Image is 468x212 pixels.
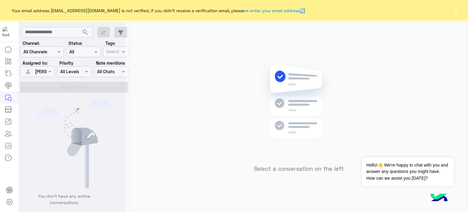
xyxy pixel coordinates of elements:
[428,188,450,209] img: hulul-logo.png
[254,165,344,172] h5: Select a conversation on the left
[362,157,453,186] span: Hello!👋 We're happy to chat with you and answer any questions you might have. How can we assist y...
[255,59,343,161] img: no messages
[105,48,119,56] div: Select
[453,7,459,13] button: ×
[2,27,13,38] img: 919860931428189
[12,7,305,14] span: Your email address [EMAIL_ADDRESS][DOMAIN_NAME] is not verified, if you didn't receive a verifica...
[244,8,300,13] a: re-enter your email address
[67,67,78,78] div: loading...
